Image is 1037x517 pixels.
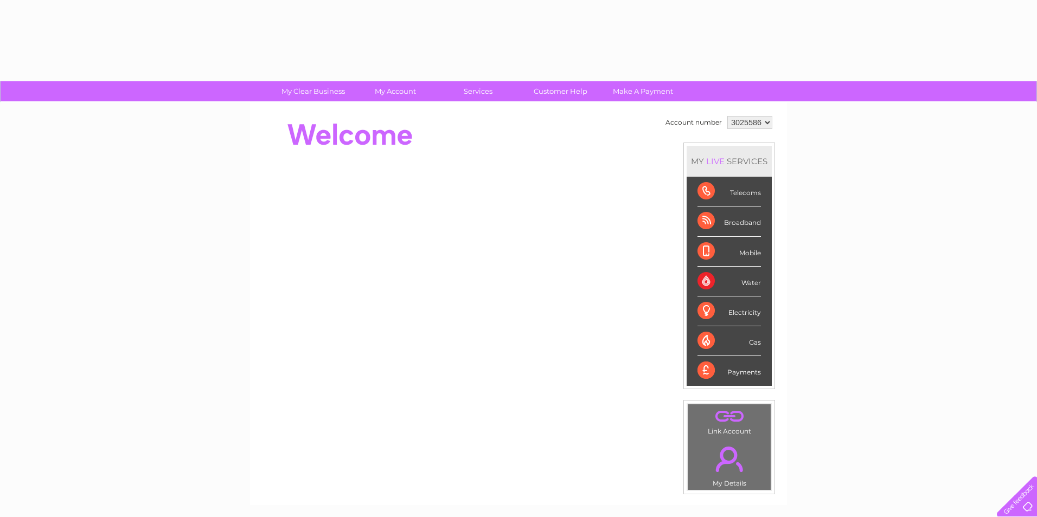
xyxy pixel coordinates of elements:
div: Electricity [697,296,761,326]
div: Gas [697,326,761,356]
div: Payments [697,356,761,385]
div: Telecoms [697,177,761,206]
a: . [690,440,768,478]
div: LIVE [704,156,727,166]
td: My Details [687,437,771,490]
div: Broadband [697,206,761,236]
div: Mobile [697,237,761,267]
a: My Account [351,81,440,101]
td: Account number [663,113,725,132]
div: Water [697,267,761,296]
a: My Clear Business [268,81,358,101]
td: Link Account [687,404,771,438]
a: Services [433,81,523,101]
a: . [690,407,768,426]
div: MY SERVICES [687,146,772,177]
a: Customer Help [516,81,605,101]
a: Make A Payment [598,81,688,101]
